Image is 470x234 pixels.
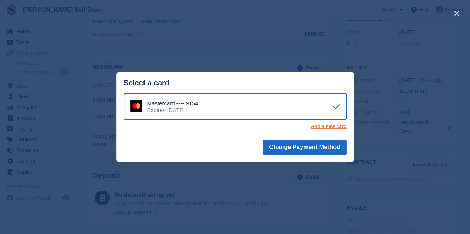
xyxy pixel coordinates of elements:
[311,123,346,129] a: Add a new card
[124,79,347,87] div: Select a card
[263,140,346,155] button: Change Payment Method
[147,107,198,113] div: Expires [DATE]
[147,100,198,107] div: Mastercard •••• 9154
[130,100,142,112] img: Mastercard Logo
[451,7,463,19] button: close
